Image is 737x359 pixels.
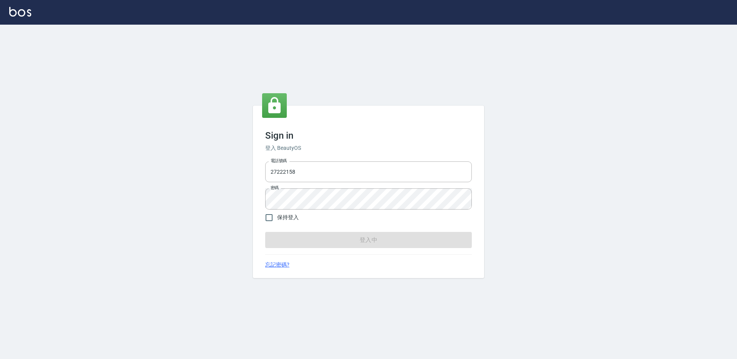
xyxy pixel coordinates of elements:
h6: 登入 BeautyOS [265,144,472,152]
span: 保持登入 [277,213,299,221]
label: 電話號碼 [271,158,287,164]
h3: Sign in [265,130,472,141]
label: 密碼 [271,185,279,191]
a: 忘記密碼? [265,261,289,269]
img: Logo [9,7,31,17]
